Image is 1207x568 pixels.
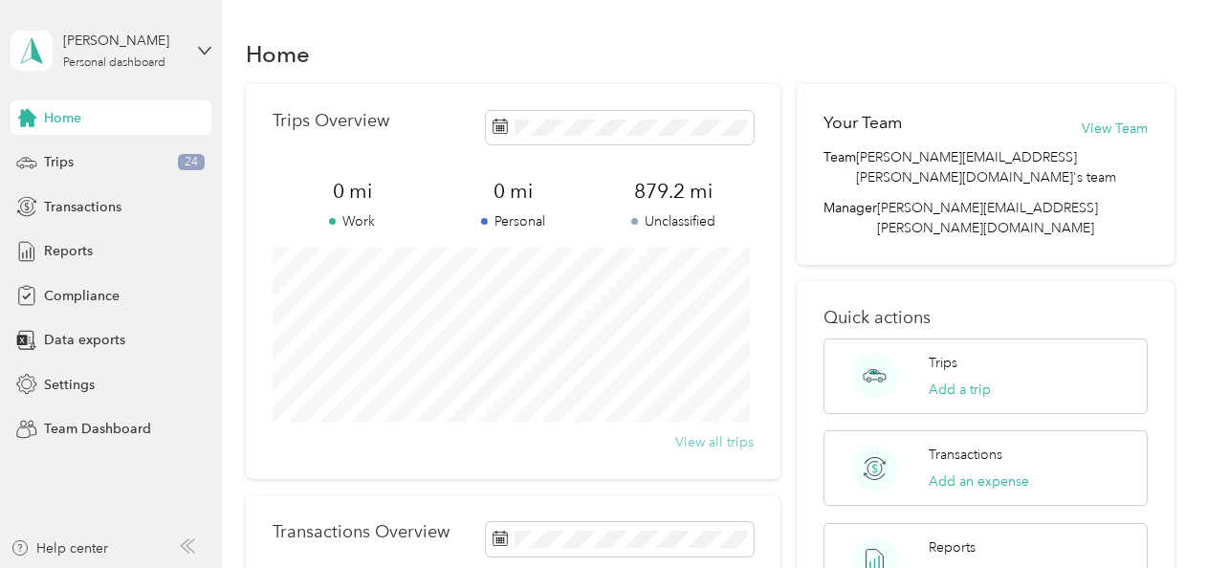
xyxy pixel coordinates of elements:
span: 24 [178,154,205,171]
span: Team [823,147,856,187]
p: Personal [432,211,593,231]
span: Trips [44,152,74,172]
p: Reports [929,537,976,557]
span: Reports [44,241,93,261]
h2: Your Team [823,111,902,135]
span: 0 mi [273,178,433,205]
span: Transactions [44,197,121,217]
p: Trips [929,353,957,373]
span: Data exports [44,330,125,350]
span: [PERSON_NAME][EMAIL_ADDRESS][PERSON_NAME][DOMAIN_NAME]'s team [856,147,1147,187]
div: [PERSON_NAME] [63,31,183,51]
span: [PERSON_NAME][EMAIL_ADDRESS][PERSON_NAME][DOMAIN_NAME] [877,200,1098,236]
p: Trips Overview [273,111,389,131]
iframe: Everlance-gr Chat Button Frame [1100,461,1207,568]
button: Add a trip [929,380,991,400]
p: Transactions [929,445,1002,465]
p: Quick actions [823,308,1147,328]
button: Add an expense [929,471,1029,492]
span: Compliance [44,286,120,306]
span: Manager [823,198,877,238]
button: View all trips [675,432,754,452]
p: Unclassified [593,211,754,231]
span: Home [44,108,81,128]
h1: Home [246,44,310,64]
p: Transactions Overview [273,522,450,542]
button: Help center [11,538,108,558]
button: View Team [1082,119,1148,139]
span: Team Dashboard [44,419,151,439]
div: Personal dashboard [63,57,165,69]
span: 879.2 mi [593,178,754,205]
p: Work [273,211,433,231]
span: Settings [44,375,95,395]
span: 0 mi [432,178,593,205]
